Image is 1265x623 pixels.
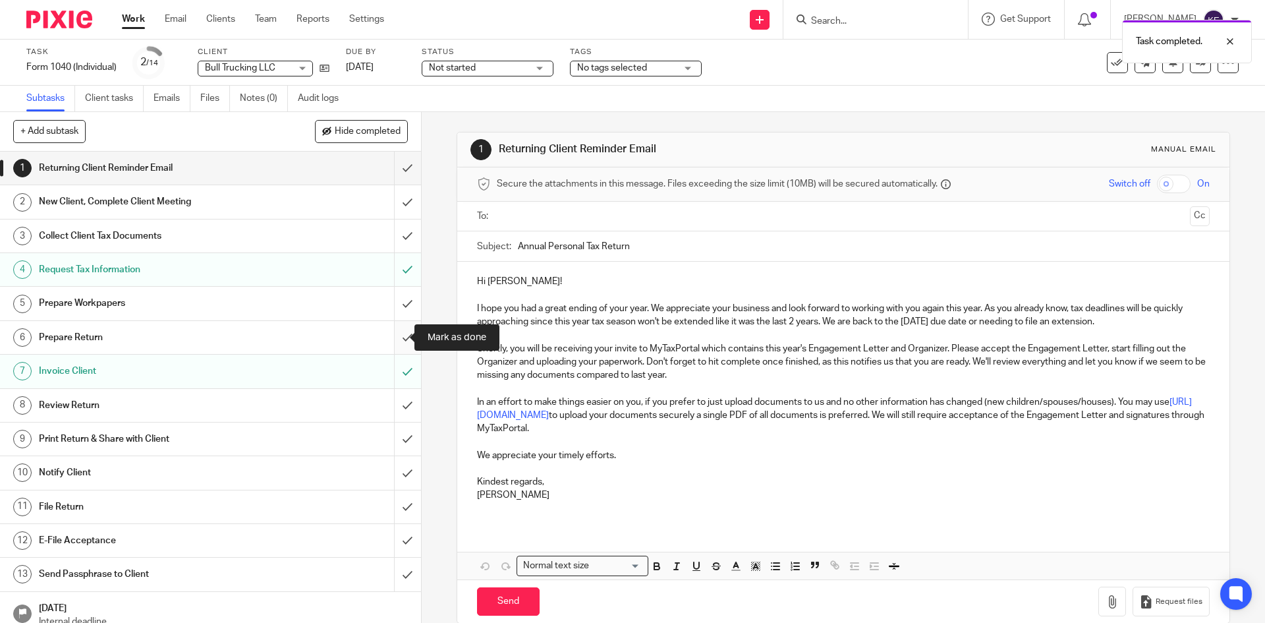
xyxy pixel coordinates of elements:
[499,142,872,156] h1: Returning Client Reminder Email
[240,86,288,111] a: Notes (0)
[13,498,32,516] div: 11
[1156,597,1202,607] span: Request files
[497,177,938,191] span: Secure the attachments in this message. Files exceeding the size limit (10MB) will be secured aut...
[13,260,32,279] div: 4
[13,120,86,142] button: + Add subtask
[13,362,32,380] div: 7
[165,13,186,26] a: Email
[13,463,32,482] div: 10
[1203,9,1224,30] img: svg%3E
[296,13,329,26] a: Reports
[200,86,230,111] a: Files
[39,260,267,280] h1: Request Tax Information
[39,293,267,313] h1: Prepare Workpapers
[26,86,75,111] a: Subtasks
[477,475,1209,489] p: Kindest regards,
[255,13,277,26] a: Team
[13,193,32,212] div: 2
[577,63,647,73] span: No tags selected
[140,55,158,70] div: 2
[198,47,329,57] label: Client
[1109,177,1150,191] span: Switch off
[1133,587,1209,616] button: Request files
[13,565,32,583] div: 13
[39,599,408,615] h1: [DATE]
[470,139,492,160] div: 1
[13,531,32,550] div: 12
[13,430,32,448] div: 9
[477,489,1209,502] p: [PERSON_NAME]
[570,47,702,57] label: Tags
[39,396,267,415] h1: Review Return
[477,449,1209,462] p: We appreciate your timely efforts.
[477,587,540,616] input: Send
[298,86,349,111] a: Audit logs
[39,463,267,483] h1: Notify Client
[335,127,401,137] span: Hide completed
[477,342,1209,382] p: Shortly, you will be receiving your invite to MyTaxPortal which contains this year's Engagement L...
[520,559,592,573] span: Normal text size
[39,361,267,381] h1: Invoice Client
[26,11,92,28] img: Pixie
[39,192,267,212] h1: New Client, Complete Client Meeting
[205,63,275,73] span: Bull Trucking LLC
[122,13,145,26] a: Work
[349,13,384,26] a: Settings
[39,158,267,178] h1: Returning Client Reminder Email
[422,47,553,57] label: Status
[346,47,405,57] label: Due by
[1151,144,1216,155] div: Manual email
[593,559,640,573] input: Search for option
[477,275,1209,288] p: Hi [PERSON_NAME]!
[13,295,32,313] div: 5
[1190,206,1210,226] button: Cc
[39,531,267,550] h1: E-File Acceptance
[13,159,32,177] div: 1
[26,47,117,57] label: Task
[39,564,267,584] h1: Send Passphrase to Client
[477,396,1209,436] p: In an effort to make things easier on you, if you prefer to just upload documents to us and no ot...
[315,120,408,142] button: Hide completed
[206,13,235,26] a: Clients
[477,398,1192,420] a: [URL][DOMAIN_NAME]
[517,556,648,576] div: Search for option
[477,302,1209,329] p: I hope you had a great ending of your year. We appreciate your business and look forward to worki...
[39,328,267,347] h1: Prepare Return
[146,59,158,67] small: /14
[13,227,32,245] div: 3
[26,61,117,74] div: Form 1040 (Individual)
[39,226,267,246] h1: Collect Client Tax Documents
[1197,177,1210,191] span: On
[13,396,32,415] div: 8
[85,86,144,111] a: Client tasks
[39,497,267,517] h1: File Return
[13,328,32,347] div: 6
[477,210,492,223] label: To:
[154,86,190,111] a: Emails
[477,240,511,253] label: Subject:
[1136,35,1202,48] p: Task completed.
[346,63,374,72] span: [DATE]
[39,429,267,449] h1: Print Return & Share with Client
[429,63,476,73] span: Not started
